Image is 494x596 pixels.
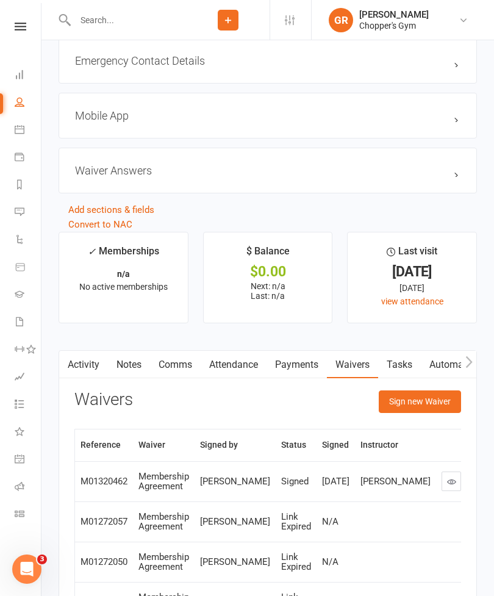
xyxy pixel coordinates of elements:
[379,390,461,412] button: Sign new Waiver
[317,429,355,461] th: Signed
[15,62,42,90] a: Dashboard
[15,501,42,529] a: Class kiosk mode
[150,351,201,379] a: Comms
[59,351,108,379] a: Activity
[108,351,150,379] a: Notes
[322,476,349,487] div: [DATE]
[138,472,189,492] div: Membership Agreement
[75,54,460,67] h3: Emergency Contact Details
[281,552,311,572] div: Link Expired
[267,351,327,379] a: Payments
[359,281,465,295] div: [DATE]
[15,474,42,501] a: Roll call kiosk mode
[327,351,378,379] a: Waivers
[15,447,42,474] a: General attendance kiosk mode
[74,390,133,409] h3: Waivers
[75,109,460,122] h3: Mobile App
[359,20,429,31] div: Chopper's Gym
[71,12,187,29] input: Search...
[421,351,493,379] a: Automations
[15,117,42,145] a: Calendar
[215,281,321,301] p: Next: n/a Last: n/a
[15,364,42,392] a: Assessments
[81,557,127,567] div: M01272050
[88,243,159,266] div: Memberships
[12,555,41,584] iframe: Intercom live chat
[378,351,421,379] a: Tasks
[322,557,349,567] div: N/A
[75,164,460,177] h3: Waiver Answers
[81,517,127,527] div: M01272057
[68,219,132,230] a: Convert to NAC
[329,8,353,32] div: GR
[360,476,431,487] div: [PERSON_NAME]
[200,517,270,527] div: [PERSON_NAME]
[75,429,133,461] th: Reference
[281,476,311,487] div: Signed
[133,429,195,461] th: Waiver
[359,9,429,20] div: [PERSON_NAME]
[200,557,270,567] div: [PERSON_NAME]
[201,351,267,379] a: Attendance
[138,552,189,572] div: Membership Agreement
[387,243,437,265] div: Last visit
[281,512,311,532] div: Link Expired
[79,282,168,292] span: No active memberships
[15,254,42,282] a: Product Sales
[88,246,96,257] i: ✓
[68,204,154,215] a: Add sections & fields
[359,265,465,278] div: [DATE]
[15,90,42,117] a: People
[117,269,130,279] strong: n/a
[246,243,290,265] div: $ Balance
[81,476,127,487] div: M01320462
[381,296,443,306] a: view attendance
[37,555,47,564] span: 3
[195,429,276,461] th: Signed by
[138,512,189,532] div: Membership Agreement
[15,419,42,447] a: What's New
[15,145,42,172] a: Payments
[355,429,436,461] th: Instructor
[15,172,42,199] a: Reports
[276,429,317,461] th: Status
[322,517,349,527] div: N/A
[215,265,321,278] div: $0.00
[200,476,270,487] div: [PERSON_NAME]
